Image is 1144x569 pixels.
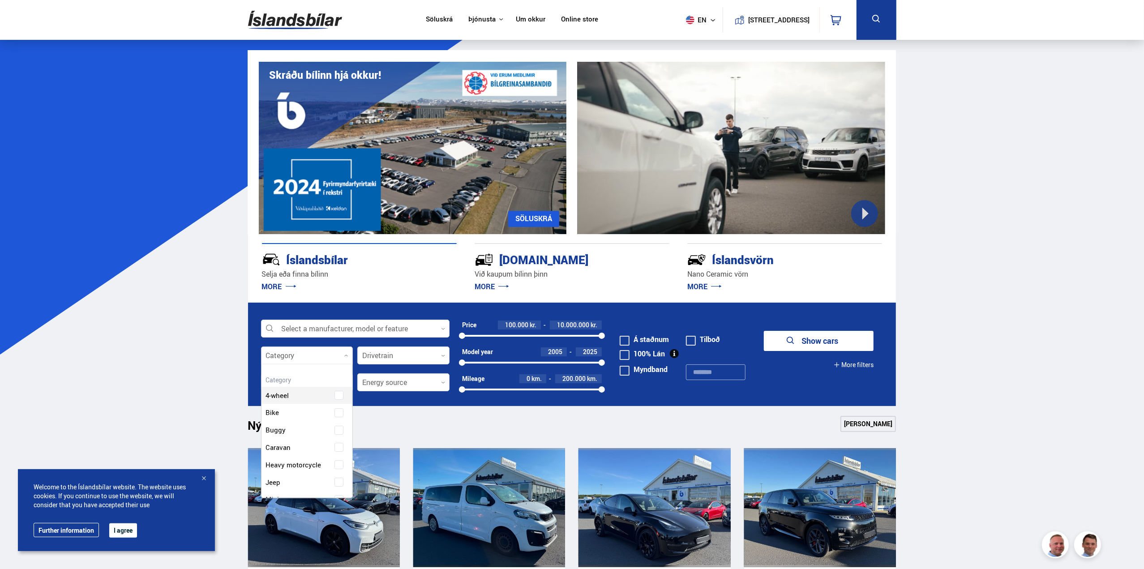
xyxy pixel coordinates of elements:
div: Mileage [462,375,484,382]
a: Söluskrá [426,15,453,25]
img: eKx6w-_Home_640_.png [259,62,567,234]
span: en [682,16,705,24]
div: Íslandsbílar [262,251,425,267]
a: MORE [262,282,296,291]
span: Jeep [266,476,281,489]
div: Price [462,321,476,329]
p: Við kaupum bílinn þinn [475,269,669,279]
img: JRvxyua_JYH6wB4c.svg [262,250,281,269]
img: G0Ugv5HjCgRt.svg [248,5,342,34]
button: I agree [109,523,137,538]
a: Online store [561,15,598,25]
img: siFngHWaQ9KaOqBr.png [1043,533,1070,560]
span: 200.000 [562,374,586,383]
span: Caravan [266,441,291,454]
a: SÖLUSKRÁ [508,211,559,227]
span: kr. [591,321,597,329]
span: 2005 [548,347,562,356]
label: Tilboð [686,336,720,343]
h1: Nýtt á skrá [248,419,320,437]
span: kr. [530,321,536,329]
a: MORE [475,282,509,291]
h1: Skráðu bílinn hjá okkur! [270,69,381,81]
button: Þjónusta [468,15,496,24]
button: More filters [834,355,874,375]
span: Minivan [266,493,291,506]
label: Á staðnum [620,336,669,343]
span: km. [531,375,542,382]
span: Bike [266,406,279,419]
a: Um okkur [516,15,545,25]
span: 10.000.000 [557,321,589,329]
span: km. [587,375,597,382]
span: 100.000 [505,321,528,329]
p: Selja eða finna bílinn [262,269,457,279]
button: Show cars [764,331,874,351]
img: svg+xml;base64,PHN2ZyB4bWxucz0iaHR0cDovL3d3dy53My5vcmcvMjAwMC9zdmciIHdpZHRoPSI1MTIiIGhlaWdodD0iNT... [686,16,694,24]
p: Nano Ceramic vörn [687,269,882,279]
a: Further information [34,523,99,537]
span: Welcome to the Íslandsbílar website. The website uses cookies. If you continue to use the website... [34,483,199,509]
img: -Svtn6bYgwAsiwNX.svg [687,250,706,269]
span: Buggy [266,424,286,436]
div: [DOMAIN_NAME] [475,251,638,267]
label: 100% Lán [620,350,665,357]
span: 0 [527,374,530,383]
div: Íslandsvörn [687,251,850,267]
button: en [682,7,723,33]
a: MORE [687,282,722,291]
label: Myndband [620,366,668,373]
span: 4-wheel [266,389,289,402]
span: Heavy motorcycle [266,458,321,471]
img: FbJEzSuNWCJXmdc-.webp [1075,533,1102,560]
img: tr5P-W3DuiFaO7aO.svg [475,250,493,269]
span: 2025 [583,347,597,356]
button: Opna LiveChat spjallviðmót [7,4,34,30]
a: [PERSON_NAME] [840,416,896,432]
button: [STREET_ADDRESS] [752,16,806,24]
a: [STREET_ADDRESS] [728,7,814,33]
div: Model year [462,348,493,355]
